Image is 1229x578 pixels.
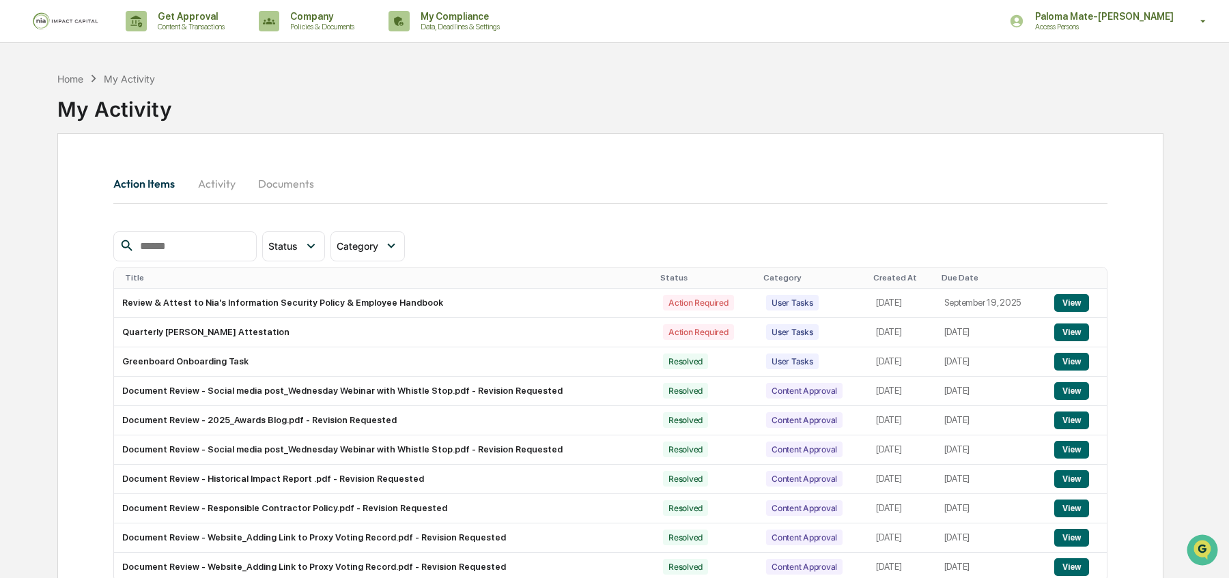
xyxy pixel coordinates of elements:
div: Content Approval [766,412,843,428]
p: Paloma Mate-[PERSON_NAME] [1024,11,1181,22]
div: Resolved [663,530,708,545]
a: View [1054,444,1089,454]
div: My Activity [104,73,155,85]
div: Action Required [663,295,733,310]
button: View [1054,294,1089,312]
td: Document Review - Historical Impact Report .pdf - Revision Requested [114,465,655,494]
td: [DATE] [868,377,935,406]
td: [DATE] [868,523,935,553]
p: Content & Transactions [147,22,231,31]
td: Document Review - Social media post_Wednesday Webinar with Whistle Stop.pdf - Revision Requested [114,377,655,406]
div: secondary tabs example [113,167,1107,200]
a: View [1054,298,1089,308]
td: [DATE] [936,347,1046,377]
div: Resolved [663,442,708,457]
td: [DATE] [936,465,1046,494]
button: View [1054,500,1089,517]
div: Content Approval [766,383,843,399]
td: Document Review - Social media post_Wednesday Webinar with Whistle Stop.pdf - Revision Requested [114,435,655,465]
div: Status [660,273,752,283]
td: [DATE] [868,289,935,318]
div: 🗄️ [99,173,110,184]
td: [DATE] [868,406,935,435]
button: Activity [186,167,247,200]
a: 🗄️Attestations [94,166,175,190]
div: Resolved [663,353,708,369]
div: Resolved [663,412,708,428]
div: Action Required [663,324,733,340]
div: Start new chat [46,104,224,117]
div: Resolved [663,471,708,487]
button: Action Items [113,167,186,200]
button: View [1054,323,1089,341]
div: Content Approval [766,530,843,545]
p: My Compliance [410,11,507,22]
button: Start new chat [232,108,249,124]
img: logo [33,12,98,30]
div: Title [125,273,649,283]
p: Data, Deadlines & Settings [410,22,507,31]
td: [DATE] [936,377,1046,406]
div: Content Approval [766,442,843,457]
div: Created At [873,273,930,283]
div: Resolved [663,383,708,399]
td: Greenboard Onboarding Task [114,347,655,377]
td: Document Review - Website_Adding Link to Proxy Voting Record.pdf - Revision Requested [114,523,655,553]
div: We're available if you need us! [46,117,173,128]
p: Access Persons [1024,22,1158,31]
a: View [1054,503,1089,513]
span: Attestations [113,171,169,185]
div: Due Date [942,273,1041,283]
button: Documents [247,167,325,200]
div: 🖐️ [14,173,25,184]
div: User Tasks [766,353,819,369]
button: View [1054,411,1089,429]
button: View [1054,529,1089,547]
td: [DATE] [868,494,935,523]
div: Home [57,73,83,85]
span: Preclearance [27,171,88,185]
td: Review & Attest to Nia's Information Security Policy & Employee Handbook [114,289,655,318]
p: Get Approval [147,11,231,22]
a: View [1054,415,1089,425]
p: Company [279,11,361,22]
td: [DATE] [936,494,1046,523]
button: View [1054,382,1089,400]
p: Policies & Documents [279,22,361,31]
a: View [1054,562,1089,572]
a: View [1054,327,1089,337]
a: 🔎Data Lookup [8,192,91,216]
button: View [1054,470,1089,488]
div: User Tasks [766,295,819,310]
div: Category [763,273,862,283]
span: Category [337,240,378,252]
td: [DATE] [868,347,935,377]
span: Pylon [136,231,165,241]
a: View [1054,532,1089,543]
a: 🖐️Preclearance [8,166,94,190]
a: Powered byPylon [96,230,165,241]
a: View [1054,386,1089,396]
button: View [1054,441,1089,459]
td: [DATE] [936,523,1046,553]
div: Resolved [663,559,708,575]
a: View [1054,356,1089,366]
img: 1746055101610-c473b297-6a78-478c-a979-82029cc54cd1 [14,104,38,128]
a: View [1054,474,1089,484]
button: View [1054,353,1089,371]
div: Content Approval [766,500,843,516]
td: Document Review - 2025_Awards Blog.pdf - Revision Requested [114,406,655,435]
div: My Activity [57,86,172,121]
td: [DATE] [868,435,935,465]
td: September 19, 2025 [936,289,1046,318]
td: Quarterly [PERSON_NAME] Attestation [114,318,655,347]
td: [DATE] [936,435,1046,465]
div: 🔎 [14,199,25,209]
div: Content Approval [766,471,843,487]
td: [DATE] [868,318,935,347]
td: [DATE] [936,406,1046,435]
iframe: Open customer support [1185,533,1222,570]
div: Content Approval [766,559,843,575]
